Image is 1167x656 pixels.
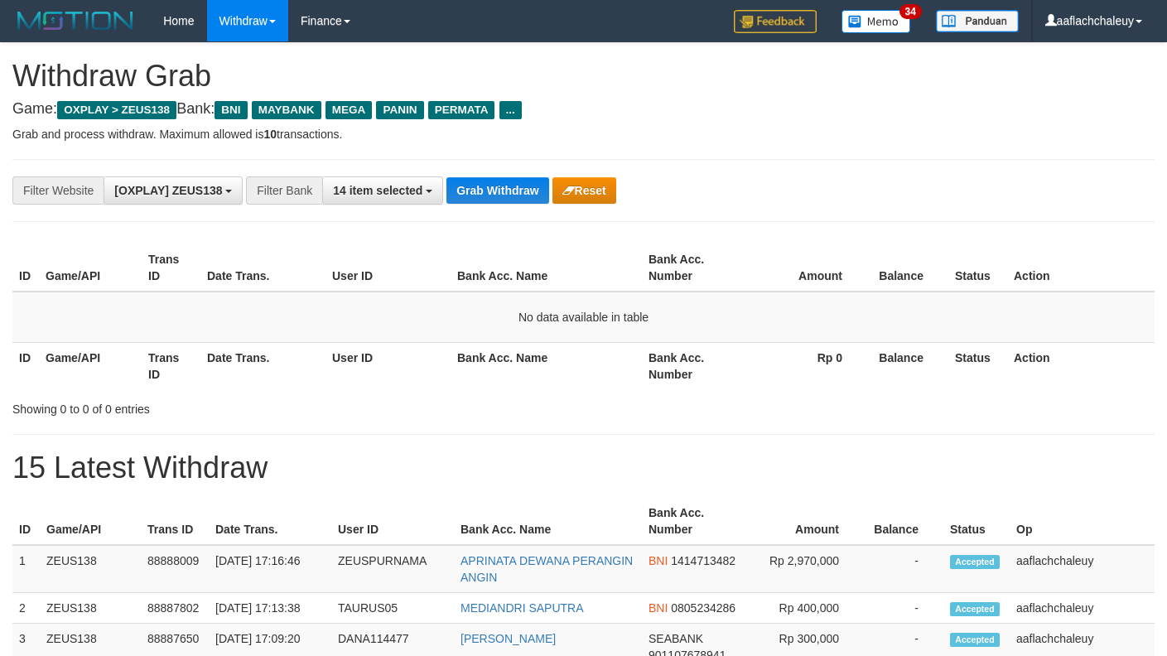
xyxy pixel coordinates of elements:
span: 14 item selected [333,184,422,197]
th: Amount [744,498,864,545]
th: Bank Acc. Number [642,498,744,545]
span: MEGA [326,101,373,119]
td: 2 [12,593,40,624]
th: Game/API [39,244,142,292]
span: BNI [649,554,668,567]
a: [PERSON_NAME] [461,632,556,645]
span: [OXPLAY] ZEUS138 [114,184,222,197]
span: PANIN [376,101,423,119]
td: 88888009 [141,545,209,593]
td: [DATE] 17:16:46 [209,545,331,593]
th: Game/API [39,342,142,389]
th: Trans ID [142,244,200,292]
th: Balance [864,498,943,545]
img: Feedback.jpg [734,10,817,33]
span: BNI [215,101,247,119]
button: Reset [552,177,616,204]
td: aaflachchaleuy [1010,545,1155,593]
td: Rp 400,000 [744,593,864,624]
th: Bank Acc. Number [642,244,745,292]
th: Date Trans. [209,498,331,545]
th: Trans ID [141,498,209,545]
span: SEABANK [649,632,703,645]
th: Status [943,498,1010,545]
div: Showing 0 to 0 of 0 entries [12,394,474,417]
span: ... [499,101,522,119]
th: Bank Acc. Number [642,342,745,389]
span: MAYBANK [252,101,321,119]
td: ZEUSPURNAMA [331,545,454,593]
th: Balance [867,342,948,389]
span: Accepted [950,633,1000,647]
th: Status [948,244,1007,292]
td: No data available in table [12,292,1155,343]
a: MEDIANDRI SAPUTRA [461,601,584,615]
button: 14 item selected [322,176,443,205]
button: Grab Withdraw [446,177,548,204]
h1: 15 Latest Withdraw [12,451,1155,485]
span: BNI [649,601,668,615]
h4: Game: Bank: [12,101,1155,118]
th: ID [12,342,39,389]
td: ZEUS138 [40,593,141,624]
img: Button%20Memo.svg [841,10,911,33]
th: Balance [867,244,948,292]
td: Rp 2,970,000 [744,545,864,593]
span: Copy 0805234286 to clipboard [671,601,735,615]
h1: Withdraw Grab [12,60,1155,93]
th: Bank Acc. Name [451,342,642,389]
div: Filter Bank [246,176,322,205]
td: [DATE] 17:13:38 [209,593,331,624]
th: User ID [331,498,454,545]
td: aaflachchaleuy [1010,593,1155,624]
span: PERMATA [428,101,495,119]
td: ZEUS138 [40,545,141,593]
th: Trans ID [142,342,200,389]
span: 34 [899,4,922,19]
span: OXPLAY > ZEUS138 [57,101,176,119]
td: 1 [12,545,40,593]
th: Game/API [40,498,141,545]
button: [OXPLAY] ZEUS138 [104,176,243,205]
div: Filter Website [12,176,104,205]
th: Action [1007,342,1155,389]
th: Date Trans. [200,342,326,389]
th: User ID [326,244,451,292]
td: TAURUS05 [331,593,454,624]
th: Bank Acc. Name [454,498,642,545]
td: 88887802 [141,593,209,624]
th: Action [1007,244,1155,292]
th: Op [1010,498,1155,545]
th: User ID [326,342,451,389]
th: Bank Acc. Name [451,244,642,292]
p: Grab and process withdraw. Maximum allowed is transactions. [12,126,1155,142]
th: ID [12,244,39,292]
span: Copy 1414713482 to clipboard [671,554,735,567]
strong: 10 [263,128,277,141]
td: - [864,545,943,593]
th: Status [948,342,1007,389]
th: Rp 0 [745,342,867,389]
th: Date Trans. [200,244,326,292]
span: Accepted [950,602,1000,616]
th: ID [12,498,40,545]
a: APRINATA DEWANA PERANGIN ANGIN [461,554,633,584]
td: - [864,593,943,624]
img: MOTION_logo.png [12,8,138,33]
th: Amount [745,244,867,292]
img: panduan.png [936,10,1019,32]
span: Accepted [950,555,1000,569]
